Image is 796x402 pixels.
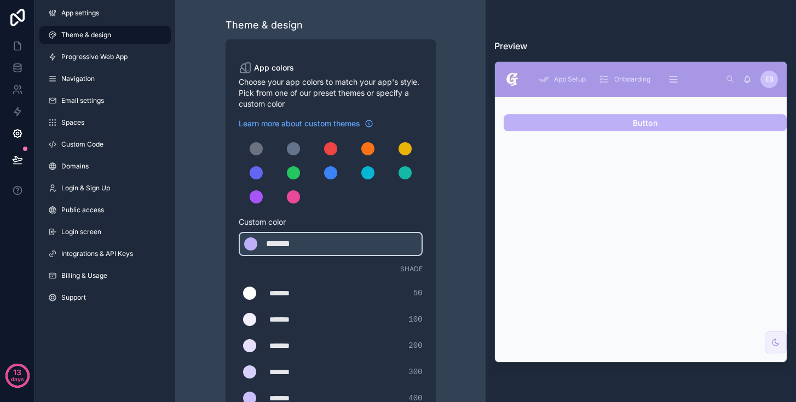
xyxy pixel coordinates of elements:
[408,366,422,377] span: 300
[535,69,593,89] a: App Setup
[39,48,171,66] a: Progressive Web App
[254,62,294,73] span: App colors
[554,75,586,84] span: App Setup
[61,31,111,39] span: Theme & design
[596,69,658,89] a: Onboarding
[13,367,21,378] p: 13
[765,75,774,84] span: eB
[61,271,107,280] span: Billing & Usage
[61,140,103,149] span: Custom Code
[239,118,373,129] a: Learn more about custom themes
[39,179,171,197] a: Login & Sign Up
[39,289,171,306] a: Support
[61,96,104,105] span: Email settings
[11,371,24,387] p: days
[39,92,171,109] a: Email settings
[61,293,86,302] span: Support
[408,314,422,325] span: 100
[61,249,133,258] span: Integrations & API Keys
[614,75,650,84] span: Onboarding
[39,26,171,44] a: Theme & design
[39,4,171,22] a: App settings
[413,288,423,299] span: 50
[39,223,171,241] a: Login screen
[61,74,95,83] span: Navigation
[239,118,360,129] span: Learn more about custom themes
[400,265,423,273] span: Shade
[61,228,101,236] span: Login screen
[226,18,303,33] div: Theme & design
[39,267,171,284] a: Billing & Usage
[39,114,171,131] a: Spaces
[530,67,721,91] div: scrollable content
[39,136,171,153] a: Custom Code
[239,217,414,228] span: Custom color
[39,201,171,219] a: Public access
[61,184,110,193] span: Login & Sign Up
[39,70,171,88] a: Navigation
[39,245,171,263] a: Integrations & API Keys
[61,118,84,127] span: Spaces
[61,53,128,61] span: Progressive Web App
[494,39,787,53] h3: Preview
[61,206,104,214] span: Public access
[408,340,422,351] span: 200
[504,114,787,132] button: Button
[504,71,521,88] img: App logo
[61,9,99,18] span: App settings
[39,158,171,175] a: Domains
[239,77,423,109] span: Choose your app colors to match your app's style. Pick from one of our preset themes or specify a...
[61,162,89,171] span: Domains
